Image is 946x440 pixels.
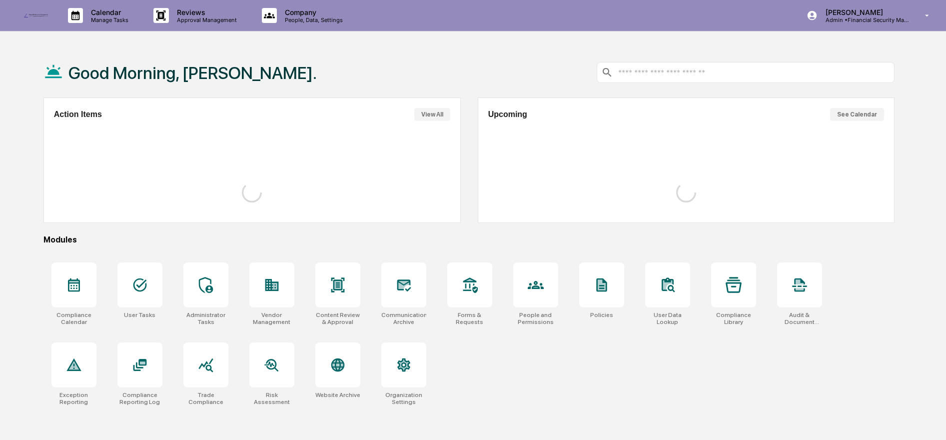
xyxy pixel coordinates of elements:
[183,311,228,325] div: Administrator Tasks
[315,391,360,398] div: Website Archive
[124,311,155,318] div: User Tasks
[381,311,426,325] div: Communications Archive
[83,16,133,23] p: Manage Tasks
[183,391,228,405] div: Trade Compliance
[777,311,822,325] div: Audit & Document Logs
[381,391,426,405] div: Organization Settings
[818,16,911,23] p: Admin • Financial Security Management
[818,8,911,16] p: [PERSON_NAME]
[414,108,450,121] button: View All
[830,108,884,121] button: See Calendar
[249,311,294,325] div: Vendor Management
[447,311,492,325] div: Forms & Requests
[277,8,348,16] p: Company
[249,391,294,405] div: Risk Assessment
[513,311,558,325] div: People and Permissions
[54,110,102,119] h2: Action Items
[645,311,690,325] div: User Data Lookup
[315,311,360,325] div: Content Review & Approval
[488,110,527,119] h2: Upcoming
[24,13,48,17] img: logo
[51,311,96,325] div: Compliance Calendar
[51,391,96,405] div: Exception Reporting
[117,391,162,405] div: Compliance Reporting Log
[590,311,613,318] div: Policies
[68,63,317,83] h1: Good Morning, [PERSON_NAME].
[169,16,242,23] p: Approval Management
[277,16,348,23] p: People, Data, Settings
[711,311,756,325] div: Compliance Library
[169,8,242,16] p: Reviews
[83,8,133,16] p: Calendar
[43,235,895,244] div: Modules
